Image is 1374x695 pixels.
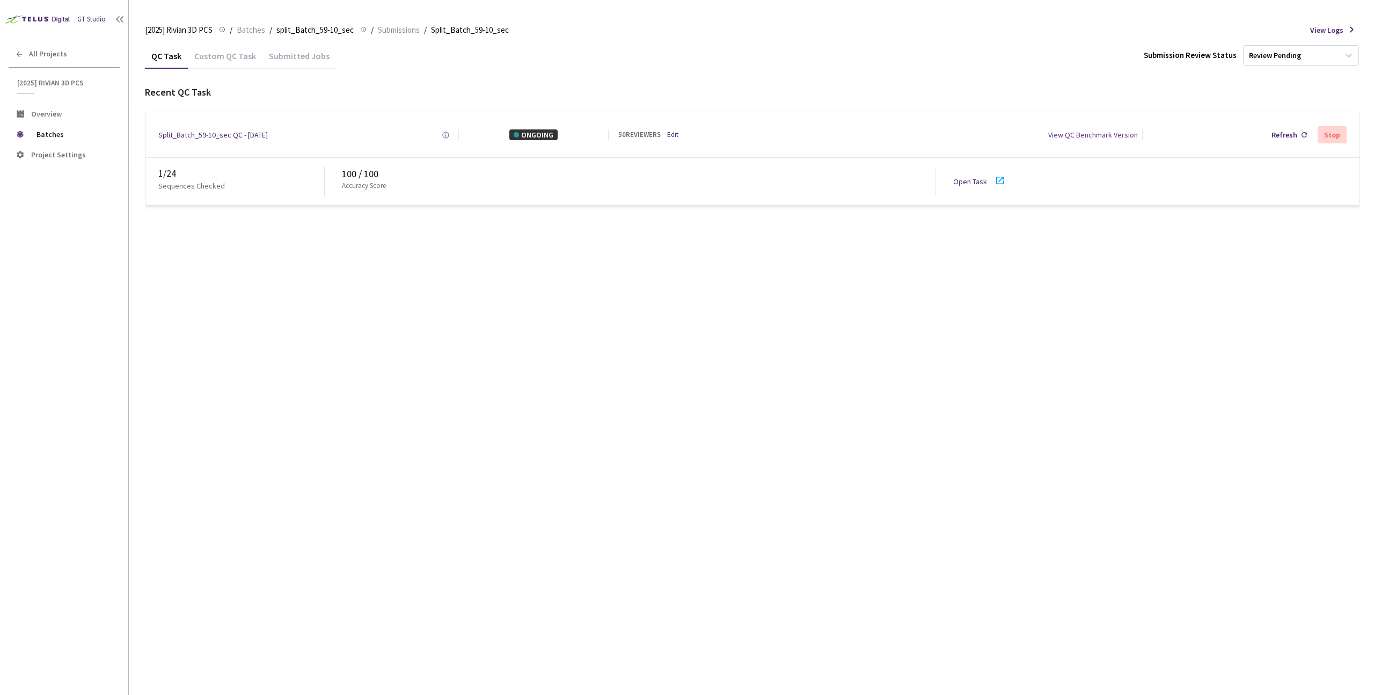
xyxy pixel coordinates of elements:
[1249,50,1301,61] div: Review Pending
[77,15,106,25] div: GT Studio
[36,124,110,145] span: Batches
[158,166,324,180] div: 1 / 24
[188,50,262,69] div: Custom QC Task
[269,24,272,37] li: /
[1310,25,1343,35] span: View Logs
[953,177,987,186] a: Open Task
[262,50,336,69] div: Submitted Jobs
[509,129,558,140] div: ONGOING
[618,130,661,140] div: 50 REVIEWERS
[276,24,354,37] span: split_Batch_59-10_sec
[235,24,267,35] a: Batches
[230,24,232,37] li: /
[1144,49,1237,61] div: Submission Review Status
[158,180,225,191] p: Sequences Checked
[29,49,67,59] span: All Projects
[145,50,188,69] div: QC Task
[31,109,62,119] span: Overview
[158,129,268,140] a: Split_Batch_59-10_sec QC - [DATE]
[1324,131,1340,139] div: Stop
[17,78,113,88] span: [2025] Rivian 3D PCS
[376,24,422,35] a: Submissions
[378,24,420,37] span: Submissions
[145,24,213,37] span: [2025] Rivian 3D PCS
[237,24,265,37] span: Batches
[342,167,936,181] div: 100 / 100
[667,130,678,140] a: Edit
[145,85,1360,99] div: Recent QC Task
[424,24,427,37] li: /
[371,24,374,37] li: /
[431,24,509,37] span: Split_Batch_59-10_sec
[342,181,386,191] p: Accuracy Score
[1271,129,1297,140] div: Refresh
[31,150,86,160] span: Project Settings
[1048,129,1138,140] div: View QC Benchmark Version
